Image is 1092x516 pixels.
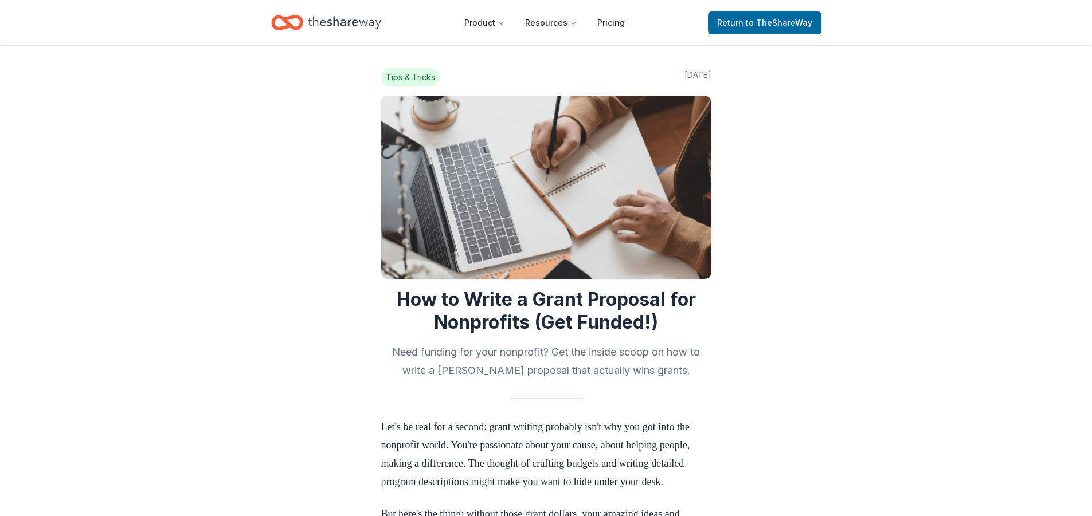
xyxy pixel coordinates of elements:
span: Return [717,16,812,30]
h2: Need funding for your nonprofit? Get the inside scoop on how to write a [PERSON_NAME] proposal th... [381,343,711,380]
button: Product [455,11,514,34]
a: Pricing [588,11,634,34]
nav: Main [455,9,634,36]
a: Returnto TheShareWay [708,11,821,34]
h1: How to Write a Grant Proposal for Nonprofits (Get Funded!) [381,288,711,334]
span: Tips & Tricks [381,68,440,86]
a: Home [271,9,381,36]
span: to TheShareWay [746,18,812,27]
button: Resources [516,11,586,34]
p: Let's be real for a second: grant writing probably isn't why you got into the nonprofit world. Yo... [381,417,711,491]
img: Image for How to Write a Grant Proposal for Nonprofits (Get Funded!) [381,96,711,279]
span: [DATE] [684,68,711,86]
